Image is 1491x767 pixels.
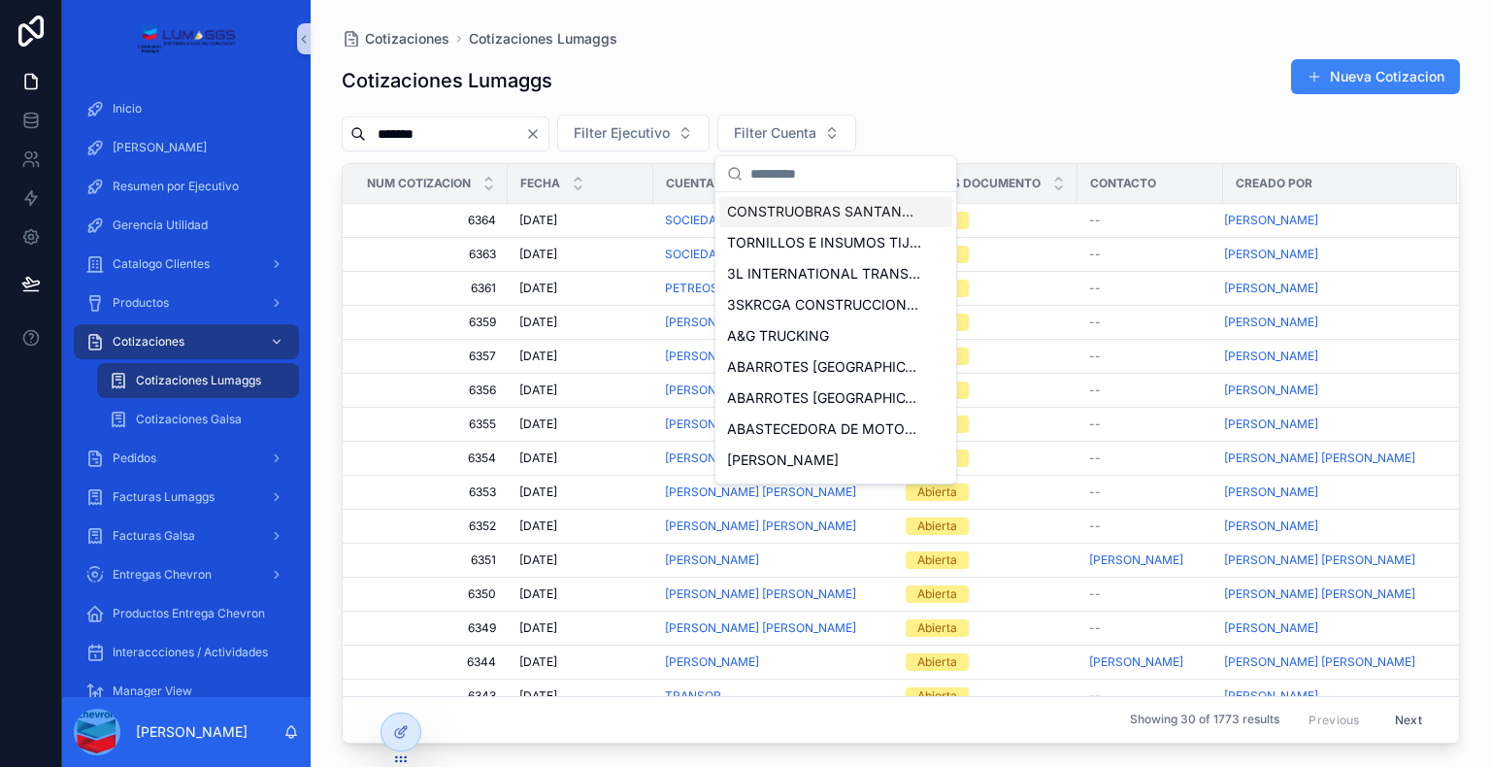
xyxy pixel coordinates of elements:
[74,674,299,709] a: Manager View
[665,518,882,534] a: [PERSON_NAME] [PERSON_NAME]
[366,315,496,330] span: 6359
[665,281,882,296] a: PETREOS DEL PACIFICO
[1089,586,1211,602] a: --
[1089,281,1211,296] a: --
[906,619,1066,637] a: Abierta
[1224,484,1434,500] a: [PERSON_NAME]
[906,687,1066,705] a: Abierta
[74,518,299,553] a: Facturas Galsa
[557,115,710,151] button: Select Button
[1089,620,1101,636] span: --
[906,382,1066,399] a: Abierta
[1224,281,1318,296] a: [PERSON_NAME]
[113,295,169,311] span: Productos
[906,653,1066,671] a: Abierta
[366,417,496,432] a: 6355
[74,91,299,126] a: Inicio
[1224,552,1434,568] a: [PERSON_NAME] [PERSON_NAME]
[366,688,496,704] a: 6343
[906,450,1066,467] a: Abierta
[1224,484,1318,500] span: [PERSON_NAME]
[519,620,642,636] a: [DATE]
[665,383,856,398] a: [PERSON_NAME] [PERSON_NAME]
[665,349,856,364] a: [PERSON_NAME] [PERSON_NAME]
[917,517,957,535] div: Abierta
[1089,383,1101,398] span: --
[715,192,956,484] div: Suggestions
[1291,59,1460,94] a: Nueva Cotizacion
[74,130,299,165] a: [PERSON_NAME]
[1224,417,1434,432] a: [PERSON_NAME]
[717,115,856,151] button: Select Button
[1224,383,1434,398] a: [PERSON_NAME]
[1224,654,1415,670] a: [PERSON_NAME] [PERSON_NAME]
[1224,450,1415,466] a: [PERSON_NAME] [PERSON_NAME]
[1224,586,1434,602] a: [PERSON_NAME] [PERSON_NAME]
[906,246,1066,263] a: Abierta
[727,419,921,439] span: ABASTECEDORA DE MOTORES Y ACCESORIOS
[1089,654,1183,670] span: [PERSON_NAME]
[665,552,882,568] a: [PERSON_NAME]
[519,213,642,228] a: [DATE]
[1224,688,1434,704] a: [PERSON_NAME]
[1224,315,1434,330] a: [PERSON_NAME]
[665,484,856,500] a: [PERSON_NAME] [PERSON_NAME]
[665,484,882,500] a: [PERSON_NAME] [PERSON_NAME]
[1224,213,1434,228] a: [PERSON_NAME]
[1089,688,1211,704] a: --
[519,247,642,262] a: [DATE]
[366,349,496,364] a: 6357
[136,373,261,388] span: Cotizaciones Lumaggs
[366,213,496,228] a: 6364
[365,29,449,49] span: Cotizaciones
[113,684,192,699] span: Manager View
[906,280,1066,297] a: Abierta
[665,213,882,228] a: SOCIEDAD COOPERATIVA DE CONSUMO PROVEEDORA DE LOS COMERCIANT
[366,383,496,398] a: 6356
[665,688,721,704] a: TRANSOR
[1130,713,1279,728] span: Showing 30 of 1773 results
[906,348,1066,365] a: Abierta
[1089,417,1211,432] a: --
[917,551,957,569] div: Abierta
[1224,349,1434,364] a: [PERSON_NAME]
[1224,247,1434,262] a: [PERSON_NAME]
[342,67,552,94] h1: Cotizaciones Lumaggs
[1089,518,1211,534] a: --
[519,620,557,636] span: [DATE]
[74,480,299,515] a: Facturas Lumaggs
[1224,552,1415,568] a: [PERSON_NAME] [PERSON_NAME]
[519,281,557,296] span: [DATE]
[113,450,156,466] span: Pedidos
[519,315,557,330] span: [DATE]
[136,412,242,427] span: Cotizaciones Galsa
[74,557,299,592] a: Entregas Chevron
[906,314,1066,331] a: Abierta
[1089,654,1211,670] a: [PERSON_NAME]
[366,484,496,500] a: 6353
[907,176,1041,191] span: Estatus Documento
[665,315,856,330] span: [PERSON_NAME] [PERSON_NAME]
[1224,518,1318,534] a: [PERSON_NAME]
[366,654,496,670] span: 6344
[519,213,557,228] span: [DATE]
[727,388,921,408] span: ABARROTES [GEOGRAPHIC_DATA]
[519,688,642,704] a: [DATE]
[1224,620,1318,636] a: [PERSON_NAME]
[1224,586,1415,602] span: [PERSON_NAME] [PERSON_NAME]
[917,619,957,637] div: Abierta
[519,247,557,262] span: [DATE]
[1224,688,1318,704] span: [PERSON_NAME]
[367,176,471,191] span: Num Cotizacion
[519,552,642,568] a: [DATE]
[74,169,299,204] a: Resumen por Ejecutivo
[113,606,265,621] span: Productos Entrega Chevron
